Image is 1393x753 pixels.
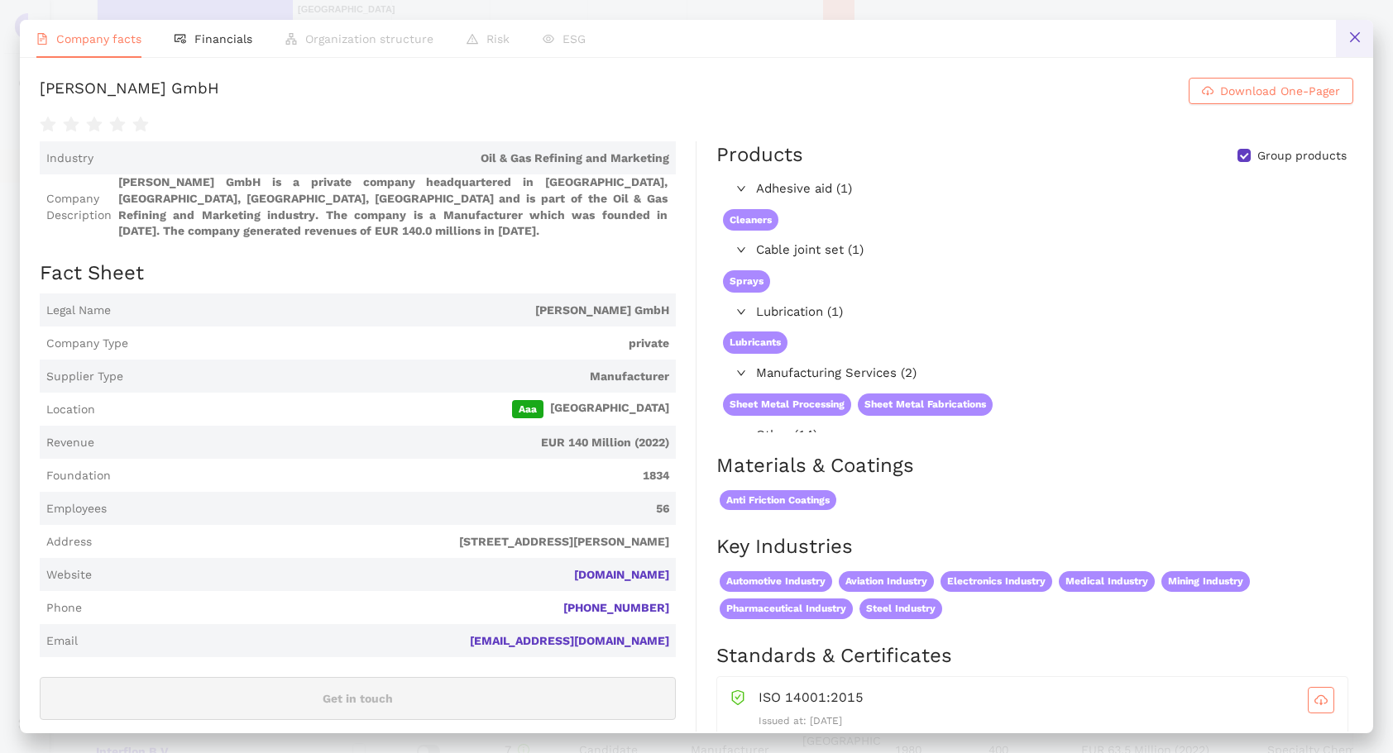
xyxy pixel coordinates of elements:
[736,430,746,440] span: right
[723,393,851,416] span: Sheet Metal Processing
[46,150,93,167] span: Industry
[716,176,1352,203] div: Adhesive aid (1)
[117,303,669,319] span: [PERSON_NAME] GmbH
[86,117,103,133] span: star
[102,400,669,418] span: [GEOGRAPHIC_DATA]
[562,32,586,45] span: ESG
[1309,693,1333,707] span: cloud-download
[756,179,1345,199] span: Adhesive aid (1)
[63,117,79,133] span: star
[46,600,82,617] span: Phone
[46,534,92,550] span: Address
[859,598,942,619] span: Steel Industry
[46,402,95,418] span: Location
[839,571,934,592] span: Aviation Industry
[46,336,128,352] span: Company Type
[101,435,669,451] span: EUR 140 Million (2022)
[756,426,1345,446] span: Other (14)
[723,209,778,231] span: Cleaners
[109,117,126,133] span: star
[756,241,1345,260] span: Cable joint set (1)
[1336,20,1373,57] button: close
[175,33,186,45] span: fund-view
[46,501,107,517] span: Employees
[98,534,669,550] span: [STREET_ADDRESS][PERSON_NAME]
[46,633,78,650] span: Email
[40,260,676,288] h2: Fact Sheet
[759,687,1334,713] div: ISO 14001:2015
[1220,82,1340,100] span: Download One-Pager
[46,369,123,385] span: Supplier Type
[467,33,478,45] span: warning
[716,141,803,169] div: Products
[1202,85,1213,98] span: cloud-download
[730,687,745,705] span: safety-certificate
[723,270,770,293] span: Sprays
[716,452,1353,480] h2: Materials & Coatings
[56,32,141,45] span: Company facts
[40,117,56,133] span: star
[759,729,1334,745] p: Expires at: [DATE]
[113,501,669,517] span: 56
[117,468,669,484] span: 1834
[132,117,149,133] span: star
[716,299,1352,326] div: Lubrication (1)
[40,78,219,104] div: [PERSON_NAME] GmbH
[1348,31,1362,44] span: close
[1189,78,1353,104] button: cloud-downloadDownload One-Pager
[46,191,112,223] span: Company Description
[46,435,94,451] span: Revenue
[941,571,1052,592] span: Electronics Industry
[716,422,1352,449] div: Other (14)
[1251,148,1353,164] span: Group products
[723,331,787,354] span: Lubricants
[720,571,832,592] span: Automotive Industry
[486,32,510,45] span: Risk
[858,393,993,416] span: Sheet Metal Fabrications
[736,307,746,317] span: right
[118,174,669,239] span: [PERSON_NAME] GmbH is a private company headquartered in [GEOGRAPHIC_DATA], [GEOGRAPHIC_DATA], [G...
[130,369,669,385] span: Manufacturer
[716,237,1352,264] div: Cable joint set (1)
[285,33,297,45] span: apartment
[736,183,746,193] span: right
[716,360,1352,387] div: Manufacturing Services (2)
[716,533,1353,561] h2: Key Industries
[720,490,836,511] span: Anti Friction Coatings
[305,32,433,45] span: Organization structure
[46,468,111,484] span: Foundation
[543,33,554,45] span: eye
[135,336,669,352] span: private
[1059,571,1155,592] span: Medical Industry
[46,303,111,319] span: Legal Name
[759,713,1334,729] p: Issued at: [DATE]
[512,400,543,418] span: Aaa
[100,150,669,167] span: Oil & Gas Refining and Marketing
[1308,687,1334,713] button: cloud-download
[736,368,746,378] span: right
[736,245,746,255] span: right
[756,303,1345,322] span: Lubrication (1)
[46,567,92,584] span: Website
[194,32,252,45] span: Financials
[1161,571,1250,592] span: Mining Industry
[716,642,1353,670] h2: Standards & Certificates
[756,364,1345,384] span: Manufacturing Services (2)
[720,598,853,619] span: Pharmaceutical Industry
